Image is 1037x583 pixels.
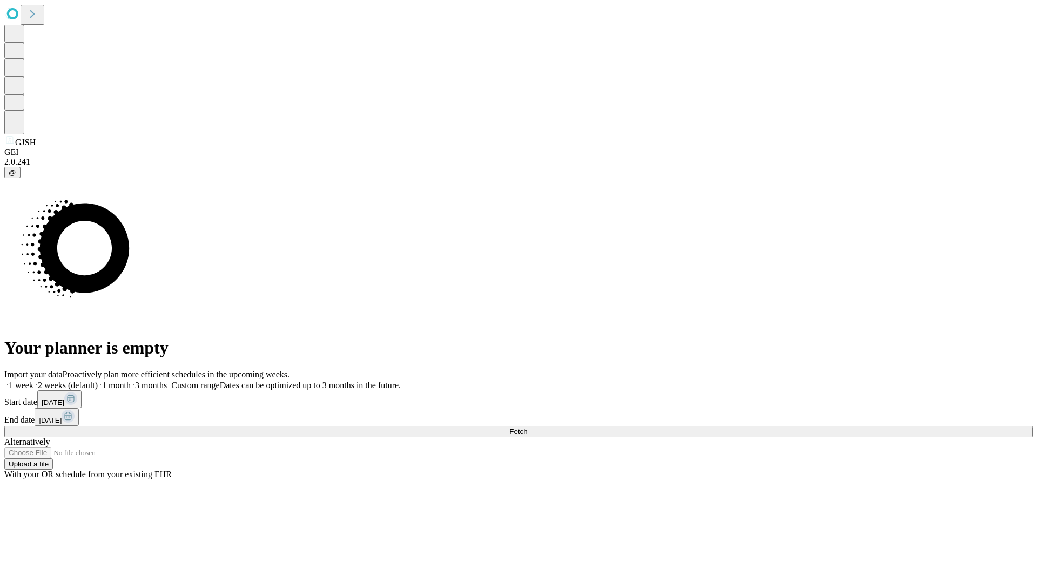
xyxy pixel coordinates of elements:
button: Upload a file [4,458,53,470]
span: Dates can be optimized up to 3 months in the future. [220,381,401,390]
span: Custom range [171,381,219,390]
div: 2.0.241 [4,157,1033,167]
div: GEI [4,147,1033,157]
span: 1 week [9,381,33,390]
button: @ [4,167,21,178]
h1: Your planner is empty [4,338,1033,358]
span: 2 weeks (default) [38,381,98,390]
span: Import your data [4,370,63,379]
button: [DATE] [37,390,82,408]
button: Fetch [4,426,1033,437]
span: GJSH [15,138,36,147]
span: Alternatively [4,437,50,446]
div: End date [4,408,1033,426]
span: 3 months [135,381,167,390]
span: Proactively plan more efficient schedules in the upcoming weeks. [63,370,289,379]
span: [DATE] [39,416,62,424]
span: 1 month [102,381,131,390]
span: With your OR schedule from your existing EHR [4,470,172,479]
button: [DATE] [35,408,79,426]
span: Fetch [509,428,527,436]
span: [DATE] [42,398,64,406]
span: @ [9,168,16,177]
div: Start date [4,390,1033,408]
